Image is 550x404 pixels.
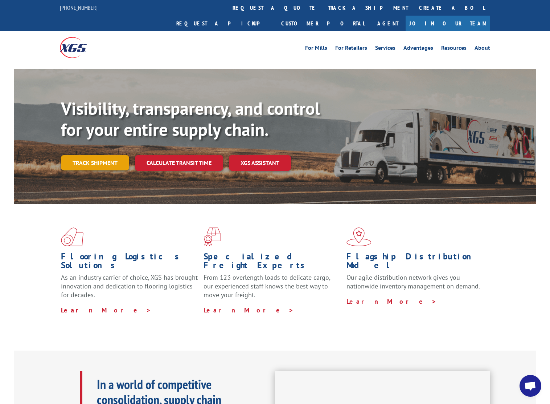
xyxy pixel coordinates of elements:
a: Request a pickup [171,16,276,31]
h1: Flooring Logistics Solutions [61,252,198,273]
a: Resources [441,45,467,53]
a: Agent [370,16,406,31]
a: Learn More > [346,297,437,306]
b: Visibility, transparency, and control for your entire supply chain. [61,97,320,141]
a: Calculate transit time [135,155,223,171]
img: xgs-icon-total-supply-chain-intelligence-red [61,227,83,246]
img: xgs-icon-flagship-distribution-model-red [346,227,372,246]
a: Track shipment [61,155,129,170]
h1: Specialized Freight Experts [204,252,341,273]
a: Join Our Team [406,16,490,31]
h1: Flagship Distribution Model [346,252,484,273]
p: From 123 overlength loads to delicate cargo, our experienced staff knows the best way to move you... [204,273,341,306]
a: Learn More > [204,306,294,314]
span: Our agile distribution network gives you nationwide inventory management on demand. [346,273,480,290]
a: Services [375,45,395,53]
a: For Mills [305,45,327,53]
a: Customer Portal [276,16,370,31]
a: About [475,45,490,53]
a: Advantages [403,45,433,53]
a: For Retailers [335,45,367,53]
a: Learn More > [61,306,151,314]
a: [PHONE_NUMBER] [60,4,98,11]
a: XGS ASSISTANT [229,155,291,171]
span: As an industry carrier of choice, XGS has brought innovation and dedication to flooring logistics... [61,273,198,299]
img: xgs-icon-focused-on-flooring-red [204,227,221,246]
a: Open chat [520,375,541,397]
